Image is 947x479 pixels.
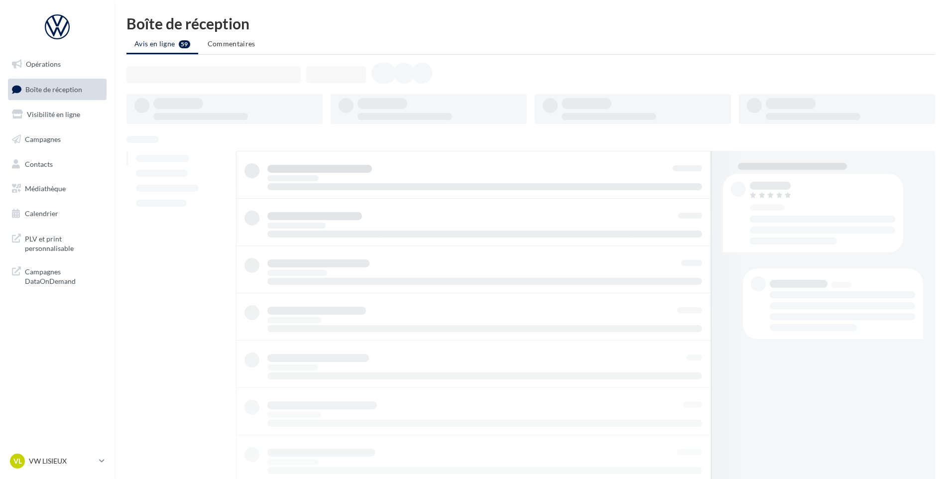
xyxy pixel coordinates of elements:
p: VW LISIEUX [29,456,95,466]
span: Boîte de réception [25,85,82,93]
span: Campagnes [25,135,61,143]
span: PLV et print personnalisable [25,232,103,253]
span: Contacts [25,159,53,168]
a: VL VW LISIEUX [8,452,107,471]
a: Campagnes DataOnDemand [6,261,109,290]
a: Campagnes [6,129,109,150]
a: Visibilité en ligne [6,104,109,125]
span: Commentaires [208,39,255,48]
a: PLV et print personnalisable [6,228,109,257]
a: Opérations [6,54,109,75]
a: Médiathèque [6,178,109,199]
span: Opérations [26,60,61,68]
span: Visibilité en ligne [27,110,80,119]
a: Calendrier [6,203,109,224]
span: Médiathèque [25,184,66,193]
span: VL [13,456,22,466]
span: Campagnes DataOnDemand [25,265,103,286]
a: Contacts [6,154,109,175]
span: Calendrier [25,209,58,218]
div: Boîte de réception [126,16,935,31]
a: Boîte de réception [6,79,109,100]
